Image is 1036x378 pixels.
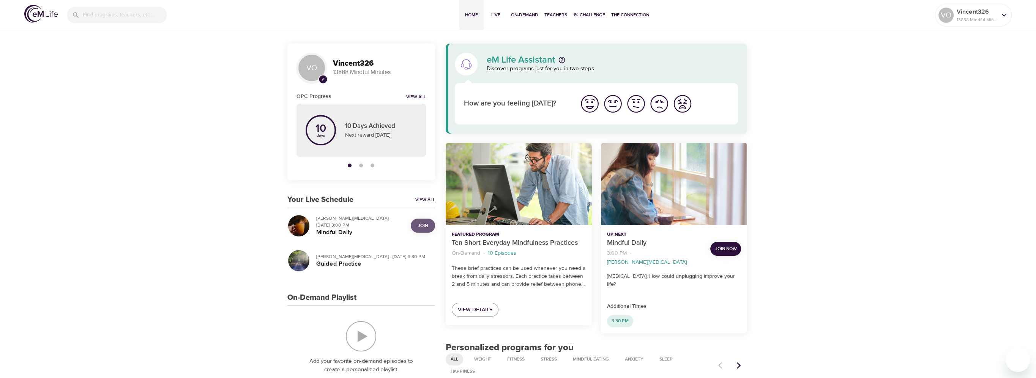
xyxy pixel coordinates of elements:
[446,143,592,225] button: Ten Short Everyday Mindfulness Practices
[715,245,736,253] span: Join Now
[446,356,463,362] span: All
[938,8,954,23] div: VO
[333,68,426,77] p: 13888 Mindful Minutes
[446,368,479,375] span: Happiness
[730,357,747,374] button: Next items
[296,92,331,101] h6: OPC Progress
[460,58,472,70] img: eM Life Assistant
[315,123,326,134] p: 10
[654,353,678,365] div: Sleep
[452,303,498,317] a: View Details
[469,353,496,365] div: Weight
[568,353,614,365] div: Mindful Eating
[464,98,569,109] p: How are you feeling [DATE]?
[487,65,738,73] p: Discover programs just for you in two steps
[607,272,741,288] p: [MEDICAL_DATA]: How could unplugging improve your life?
[316,260,429,268] h5: Guided Practice
[303,357,420,374] p: Add your favorite on-demand episodes to create a personalized playlist.
[624,92,648,115] button: I'm feeling ok
[607,238,704,248] p: Mindful Daily
[83,7,167,23] input: Find programs, teachers, etc...
[671,92,694,115] button: I'm feeling worst
[333,59,426,68] h3: Vincent326
[316,215,405,228] p: [PERSON_NAME][MEDICAL_DATA] · [DATE] 3:00 PM
[607,258,687,266] p: [PERSON_NAME][MEDICAL_DATA]
[672,93,693,114] img: worst
[488,249,516,257] p: 10 Episodes
[452,249,480,257] p: On-Demand
[648,92,671,115] button: I'm feeling bad
[536,353,562,365] div: Stress
[296,53,327,83] div: VO
[452,248,586,258] nav: breadcrumb
[607,318,633,324] span: 3:30 PM
[957,7,997,16] p: Vincent326
[607,248,704,266] nav: breadcrumb
[601,143,747,225] button: Mindful Daily
[568,356,613,362] span: Mindful Eating
[502,353,530,365] div: Fitness
[411,219,435,233] button: Join
[462,11,481,19] span: Home
[630,248,631,258] li: ·
[503,356,529,362] span: Fitness
[345,121,417,131] p: 10 Days Achieved
[579,93,600,114] img: great
[24,5,58,23] img: logo
[1006,348,1030,372] iframe: Button to launch messaging window
[655,356,677,362] span: Sleep
[607,231,704,238] p: Up Next
[415,197,435,203] a: View All
[607,249,627,257] p: 3:00 PM
[406,94,426,101] a: View all notifications
[446,353,463,365] div: All
[315,134,326,137] p: days
[487,11,505,19] span: Live
[607,315,633,327] div: 3:30 PM
[487,55,555,65] p: eM Life Assistant
[345,131,417,139] p: Next reward [DATE]
[626,93,647,114] img: ok
[287,195,353,204] h3: Your Live Schedule
[649,93,670,114] img: bad
[544,11,567,19] span: Teachers
[611,11,649,19] span: The Connection
[446,365,480,378] div: Happiness
[710,242,741,256] button: Join Now
[316,228,405,236] h5: Mindful Daily
[452,265,586,288] p: These brief practices can be used whenever you need a break from daily stressors. Each practice t...
[316,253,429,260] p: [PERSON_NAME][MEDICAL_DATA] · [DATE] 3:30 PM
[573,11,605,19] span: 1% Challenge
[536,356,561,362] span: Stress
[578,92,601,115] button: I'm feeling great
[346,321,376,351] img: On-Demand Playlist
[418,222,428,230] span: Join
[452,238,586,248] p: Ten Short Everyday Mindfulness Practices
[601,92,624,115] button: I'm feeling good
[470,356,496,362] span: Weight
[607,302,741,310] p: Additional Times
[511,11,538,19] span: On-Demand
[287,293,356,302] h3: On-Demand Playlist
[452,231,586,238] p: Featured Program
[602,93,623,114] img: good
[446,342,747,353] h2: Personalized programs for you
[620,356,648,362] span: Anxiety
[483,248,485,258] li: ·
[620,353,648,365] div: Anxiety
[957,16,997,23] p: 13888 Mindful Minutes
[458,305,492,315] span: View Details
